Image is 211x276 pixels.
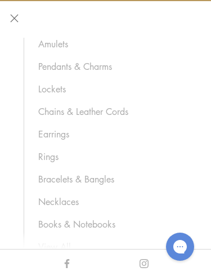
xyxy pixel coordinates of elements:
a: Lockets [38,83,186,95]
a: Necklaces [38,195,186,208]
a: Instagram [140,256,149,269]
a: Rings [38,150,186,163]
a: Earrings [38,128,186,140]
a: Pendants & Charms [38,60,186,73]
a: Amulets [38,38,186,50]
button: Close navigation [10,14,19,23]
iframe: Gorgias live chat messenger [160,229,200,265]
a: Facebook [62,256,71,269]
a: Bracelets & Bangles [38,173,186,185]
a: Books & Notebooks [38,218,186,230]
a: Chains & Leather Cords [38,105,186,118]
a: View All [38,241,186,253]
